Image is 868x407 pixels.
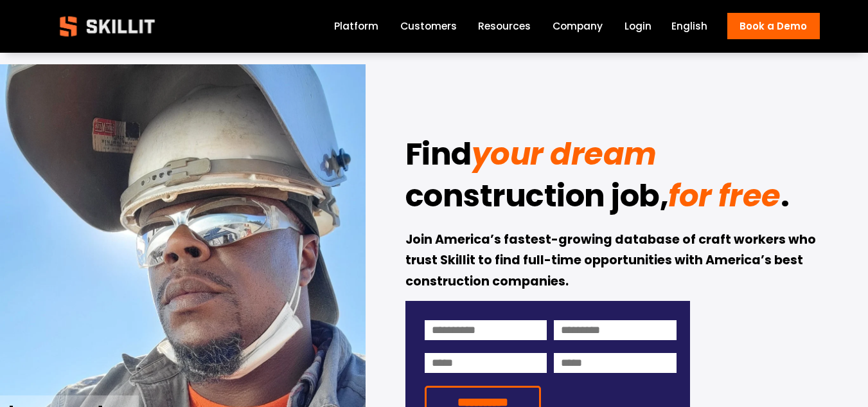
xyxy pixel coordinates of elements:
[553,18,603,35] a: Company
[334,18,378,35] a: Platform
[472,132,657,176] em: your dream
[405,172,669,225] strong: construction job,
[400,18,457,35] a: Customers
[624,18,651,35] a: Login
[668,174,780,217] em: for free
[478,19,531,33] span: Resources
[49,7,166,46] img: Skillit
[671,19,707,33] span: English
[405,131,472,183] strong: Find
[727,13,819,39] a: Book a Demo
[671,18,707,35] div: language picker
[405,230,819,293] strong: Join America’s fastest-growing database of craft workers who trust Skillit to find full-time oppo...
[478,18,531,35] a: folder dropdown
[781,172,790,225] strong: .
